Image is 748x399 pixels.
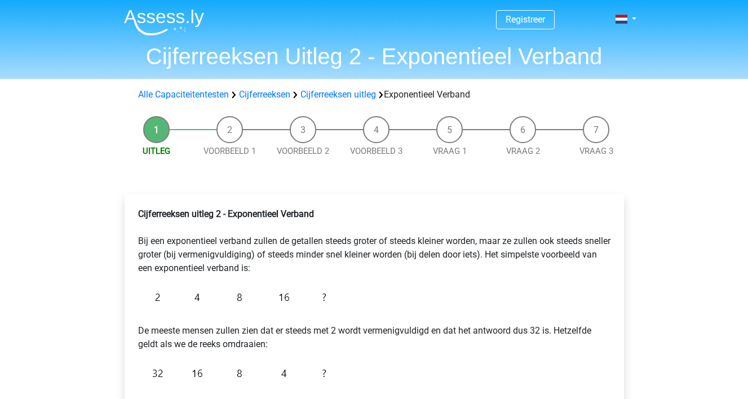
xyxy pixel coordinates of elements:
img: Assessly [124,9,204,36]
p: De meeste mensen zullen zien dat er steeds met 2 wordt vermenigvuldigd en dat het antwoord dus 32... [138,311,610,351]
a: Vraag 1 [433,146,467,156]
h1: Cijferreeksen Uitleg 2 - Exponentieel Verband [115,43,634,70]
a: Voorbeeld 3 [350,146,402,156]
div: Exponentieel Verband [134,88,615,101]
a: Cijferreeksen [239,89,290,100]
a: Vraag 2 [506,146,540,156]
a: Vraag 3 [579,146,613,156]
img: Exponential_Example_into_1.png [138,284,332,311]
p: Bij een exponentieel verband zullen de getallen steeds groter of steeds kleiner worden, maar ze z... [138,207,610,275]
a: Voorbeeld 2 [277,146,329,156]
a: Voorbeeld 1 [203,146,256,156]
a: Uitleg [143,146,170,156]
a: Cijferreeksen uitleg [300,89,376,100]
a: Alle Capaciteitentesten [138,89,229,100]
a: Registreer [506,14,545,25]
b: Cijferreeksen uitleg 2 - Exponentieel Verband [138,209,314,219]
img: Exponential_Example_into_2.png [138,360,332,387]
